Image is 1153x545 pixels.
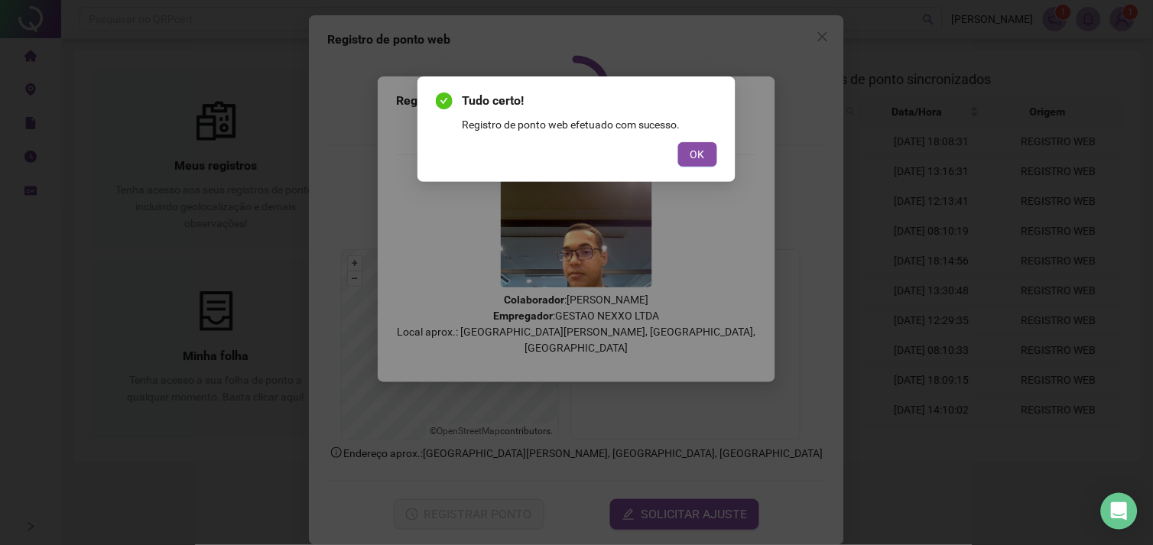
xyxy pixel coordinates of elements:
[436,92,453,109] span: check-circle
[462,92,717,110] span: Tudo certo!
[462,116,717,133] div: Registro de ponto web efetuado com sucesso.
[690,146,705,163] span: OK
[1101,493,1138,530] div: Open Intercom Messenger
[678,142,717,167] button: OK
